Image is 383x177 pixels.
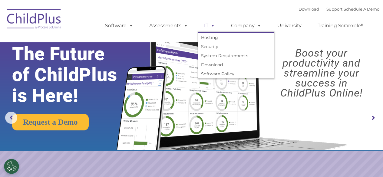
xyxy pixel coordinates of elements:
a: System Requirements [198,51,274,60]
a: Download [299,7,319,11]
a: Hosting [198,33,274,42]
a: IT [198,20,221,32]
a: Software [99,20,139,32]
a: Company [225,20,267,32]
rs-layer: Boost your productivity and streamline your success in ChildPlus Online! [265,48,378,98]
a: Security [198,42,274,51]
font: | [299,7,379,11]
button: Cookies Settings [4,159,19,174]
a: Assessments [143,20,194,32]
a: Download [198,60,274,69]
a: Support [326,7,342,11]
a: University [271,20,308,32]
img: ChildPlus by Procare Solutions [4,5,64,35]
a: Training Scramble!! [312,20,369,32]
rs-layer: The Future of ChildPlus is Here! [12,44,134,106]
a: Schedule A Demo [344,7,379,11]
a: Request a Demo [12,114,89,130]
span: Last name [84,40,103,44]
a: Software Policy [198,69,274,78]
span: Phone number [84,65,110,69]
